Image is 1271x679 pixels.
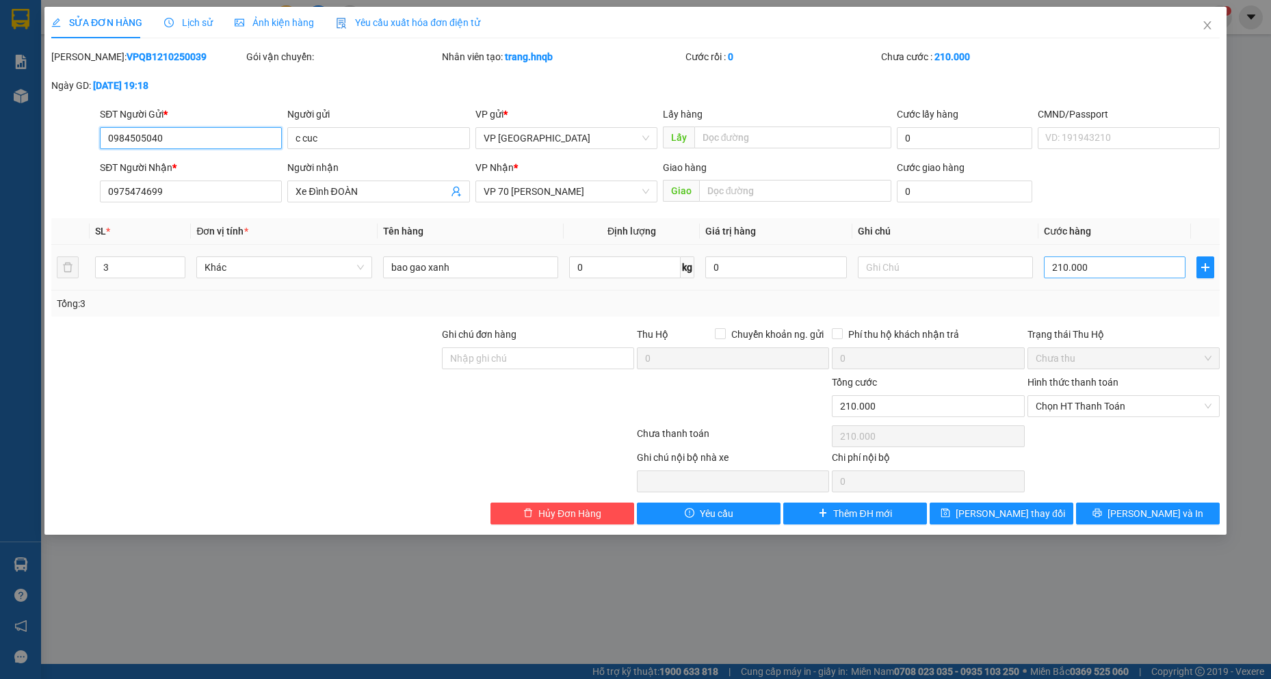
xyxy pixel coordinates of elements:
[694,127,892,148] input: Dọc đường
[57,256,79,278] button: delete
[934,51,970,62] b: 210.000
[51,78,244,93] div: Ngày GD:
[538,506,601,521] span: Hủy Đơn Hàng
[1038,107,1220,122] div: CMND/Passport
[663,162,707,173] span: Giao hàng
[287,107,469,122] div: Người gửi
[700,506,733,521] span: Yêu cầu
[699,180,892,202] input: Dọc đường
[881,49,1073,64] div: Chưa cước :
[164,18,174,27] span: clock-circle
[51,18,61,27] span: edit
[336,18,347,29] img: icon
[833,506,891,521] span: Thêm ĐH mới
[783,503,927,524] button: plusThêm ĐH mới
[956,506,1065,521] span: [PERSON_NAME] thay đổi
[484,128,649,148] span: VP Quảng Bình
[93,80,148,91] b: [DATE] 19:18
[832,450,1024,470] div: Chi phí nội bộ
[1076,503,1220,524] button: printer[PERSON_NAME] và In
[287,160,469,175] div: Người nhận
[858,256,1034,278] input: Ghi Chú
[1044,226,1091,237] span: Cước hàng
[1202,20,1213,31] span: close
[681,256,694,278] span: kg
[1036,348,1211,369] span: Chưa thu
[475,162,514,173] span: VP Nhận
[51,17,142,28] span: SỬA ĐƠN HÀNG
[637,503,781,524] button: exclamation-circleYêu cầu
[705,226,756,237] span: Giá trị hàng
[685,49,878,64] div: Cước rồi :
[246,49,438,64] div: Gói vận chuyển:
[1188,7,1227,45] button: Close
[95,226,106,237] span: SL
[164,17,213,28] span: Lịch sử
[728,51,733,62] b: 0
[1027,377,1118,388] label: Hình thức thanh toán
[100,160,282,175] div: SĐT Người Nhận
[383,226,423,237] span: Tên hàng
[685,508,694,519] span: exclamation-circle
[897,109,958,120] label: Cước lấy hàng
[941,508,950,519] span: save
[897,181,1032,202] input: Cước giao hàng
[663,127,694,148] span: Lấy
[475,107,657,122] div: VP gửi
[1092,508,1102,519] span: printer
[127,51,207,62] b: VPQB1210250039
[1108,506,1203,521] span: [PERSON_NAME] và In
[336,17,480,28] span: Yêu cầu xuất hóa đơn điện tử
[205,257,364,278] span: Khác
[196,226,248,237] span: Đơn vị tính
[637,450,829,470] div: Ghi chú nội bộ nhà xe
[663,180,699,202] span: Giao
[637,329,668,340] span: Thu Hộ
[451,186,462,197] span: user-add
[832,377,877,388] span: Tổng cước
[484,181,649,202] span: VP 70 Nguyễn Hoàng
[852,218,1039,245] th: Ghi chú
[930,503,1073,524] button: save[PERSON_NAME] thay đổi
[235,18,244,27] span: picture
[635,426,830,450] div: Chưa thanh toán
[57,296,490,311] div: Tổng: 3
[897,127,1032,149] input: Cước lấy hàng
[383,256,559,278] input: VD: Bàn, Ghế
[523,508,533,519] span: delete
[490,503,634,524] button: deleteHủy Đơn Hàng
[51,49,244,64] div: [PERSON_NAME]:
[442,49,683,64] div: Nhân viên tạo:
[442,347,634,369] input: Ghi chú đơn hàng
[726,327,829,342] span: Chuyển khoản ng. gửi
[818,508,828,519] span: plus
[1196,256,1214,278] button: plus
[843,327,965,342] span: Phí thu hộ khách nhận trả
[897,162,965,173] label: Cước giao hàng
[1027,327,1220,342] div: Trạng thái Thu Hộ
[100,107,282,122] div: SĐT Người Gửi
[505,51,553,62] b: trang.hnqb
[235,17,314,28] span: Ảnh kiện hàng
[442,329,517,340] label: Ghi chú đơn hàng
[607,226,656,237] span: Định lượng
[1197,262,1214,273] span: plus
[1036,396,1211,416] span: Chọn HT Thanh Toán
[663,109,703,120] span: Lấy hàng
